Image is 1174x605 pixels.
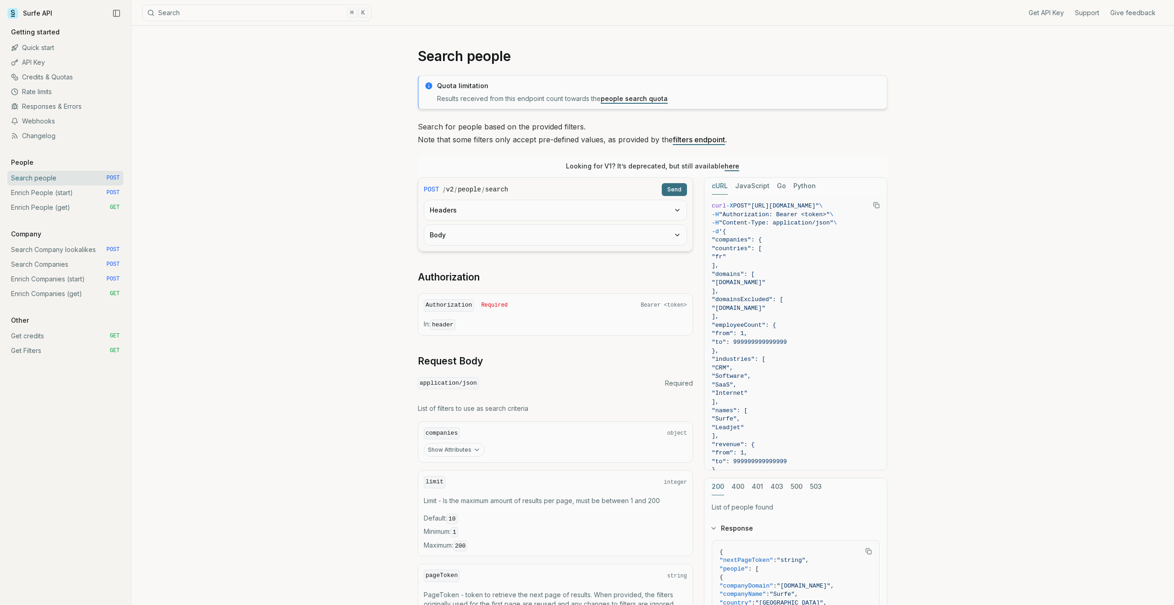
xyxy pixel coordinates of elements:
span: "Internet" [712,390,748,397]
span: -d [712,228,719,235]
span: }, [712,347,719,354]
span: POST [106,261,120,268]
span: Maximum : [424,541,687,551]
span: POST [424,185,439,194]
code: v2 [446,185,454,194]
button: 400 [731,478,744,495]
span: "nextPageToken" [720,557,773,564]
code: limit [424,476,445,488]
span: GET [110,347,120,354]
p: Limit - Is the maximum amount of results per page, must be between 1 and 200 [424,496,687,505]
p: Company [7,230,45,239]
span: "employeeCount": { [712,322,776,329]
span: POST [106,275,120,283]
span: curl [712,202,726,209]
span: "Software", [712,373,751,380]
span: "names": [ [712,407,748,414]
span: POST [106,246,120,253]
span: "people" [720,566,748,572]
button: Show Attributes [424,443,485,457]
span: / [454,185,457,194]
code: 10 [447,514,458,524]
span: "industries": [ [712,356,765,363]
span: GET [110,290,120,297]
span: object [667,430,687,437]
a: Get credits GET [7,329,123,343]
code: header [430,319,455,330]
h1: Search people [418,48,887,64]
a: Request Body [418,355,483,368]
code: people [458,185,481,194]
button: Copy Text [862,544,875,558]
a: Authorization [418,271,480,284]
span: "Surfe" [770,591,795,598]
span: "fr" [712,253,726,260]
a: Get Filters GET [7,343,123,358]
button: Python [793,178,816,195]
span: "companyName" [720,591,766,598]
span: "[DOMAIN_NAME]" [777,583,831,589]
span: \ [830,211,833,218]
p: People [7,158,37,167]
button: 500 [791,478,803,495]
p: List of people found [712,503,880,512]
a: Search Companies POST [7,257,123,272]
span: POST [106,189,120,196]
button: Send [662,183,687,196]
p: Looking for V1? It’s deprecated, but still available [566,162,739,171]
a: Credits & Quotas [7,70,123,84]
span: "SaaS", [712,381,737,388]
span: Required [481,302,508,309]
button: Response [704,516,887,540]
span: Minimum : [424,527,687,537]
span: ], [712,288,719,295]
span: "Surfe", [712,415,740,422]
a: Give feedback [1110,8,1156,17]
span: "string" [777,557,805,564]
span: : [773,557,777,564]
a: Enrich Companies (get) GET [7,286,123,301]
kbd: K [358,8,368,18]
span: GET [110,204,120,211]
span: Default : [424,514,687,524]
button: 200 [712,478,724,495]
span: Bearer <token> [641,302,687,309]
span: { [720,574,723,581]
span: "[DOMAIN_NAME]" [712,305,765,312]
span: "Authorization: Bearer <token>" [719,211,830,218]
a: Search Company lookalikes POST [7,242,123,257]
span: : [773,583,777,589]
span: : [ [748,566,759,572]
p: In: [424,319,687,330]
span: / [482,185,484,194]
button: JavaScript [735,178,770,195]
a: Surfe API [7,6,52,20]
span: ], [712,313,719,320]
button: Search⌘K [142,5,371,21]
span: ], [712,432,719,439]
a: here [725,162,739,170]
p: Quota limitation [437,81,881,90]
a: Enrich People (get) GET [7,200,123,215]
span: \ [819,202,823,209]
span: '{ [719,228,726,235]
a: Quick start [7,40,123,55]
span: POST [733,202,748,209]
code: Authorization [424,299,474,312]
span: GET [110,332,120,340]
span: , [831,583,834,589]
p: Search for people based on the provided filters. Note that some filters only accept pre-defined v... [418,120,887,146]
span: -H [712,211,719,218]
p: Results received from this endpoint count towards the [437,94,881,103]
a: Rate limits [7,84,123,99]
p: Other [7,316,33,325]
code: pageToken [424,570,460,582]
p: Getting started [7,28,63,37]
span: ], [712,398,719,405]
span: "Leadjet" [712,424,744,431]
span: { [720,549,723,555]
kbd: ⌘ [347,8,357,18]
code: 200 [453,541,467,551]
span: string [667,572,687,580]
span: "to": 999999999999999 [712,339,787,346]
